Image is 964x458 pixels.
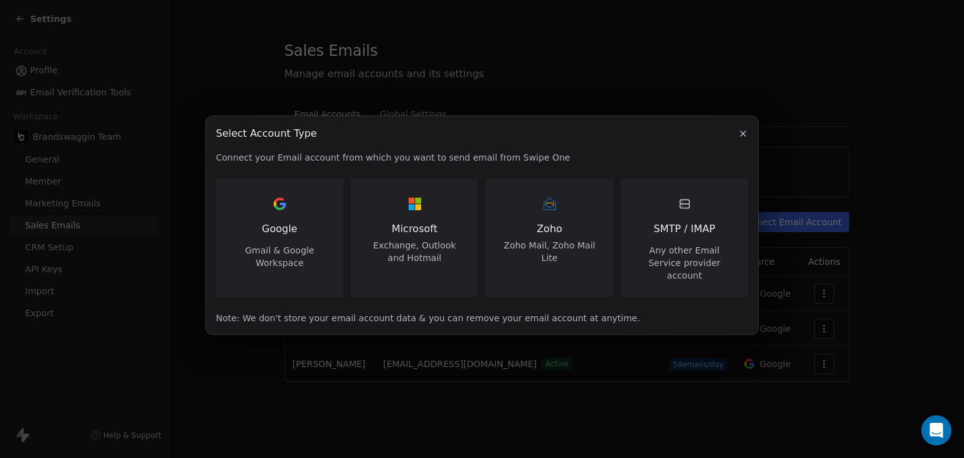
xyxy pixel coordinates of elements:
span: Microsoft [366,221,463,237]
span: Gmail & Google Workspace [231,244,328,269]
span: Connect your Email account from which you want to send email from Swipe One [216,151,748,164]
span: Google [262,221,297,237]
span: Note: We don't store your email account data & you can remove your email account at anytime. [216,312,748,324]
span: Zoho [501,221,598,237]
span: Any other Email Service provider account [636,244,733,282]
span: Select Account Type [216,126,317,141]
span: Exchange, Outlook and Hotmail [366,239,463,264]
span: Zoho Mail, Zoho Mail Lite [501,239,598,264]
span: SMTP / IMAP [653,221,715,237]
